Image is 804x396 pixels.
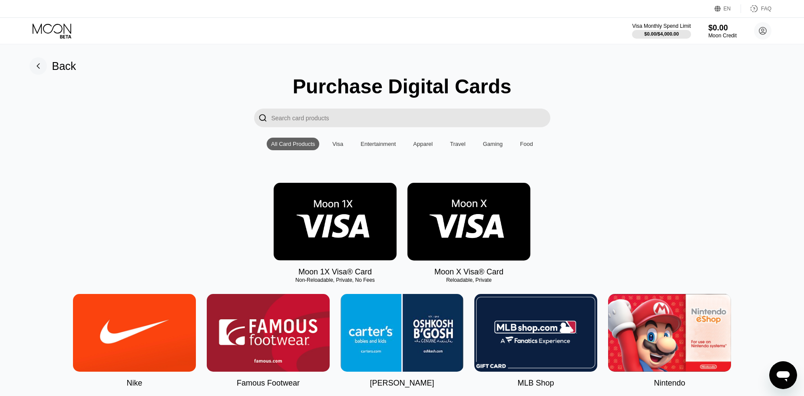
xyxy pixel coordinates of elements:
[632,23,691,39] div: Visa Monthly Spend Limit$0.00/$4,000.00
[654,379,685,388] div: Nintendo
[483,141,503,147] div: Gaming
[237,379,300,388] div: Famous Footwear
[708,33,737,39] div: Moon Credit
[409,138,437,150] div: Apparel
[332,141,343,147] div: Visa
[271,141,315,147] div: All Card Products
[708,23,737,39] div: $0.00Moon Credit
[274,277,397,283] div: Non-Reloadable, Private, No Fees
[271,109,550,127] input: Search card products
[328,138,347,150] div: Visa
[520,141,533,147] div: Food
[126,379,142,388] div: Nike
[30,57,76,75] div: Back
[446,138,470,150] div: Travel
[361,141,396,147] div: Entertainment
[517,379,554,388] div: MLB Shop
[434,267,503,277] div: Moon X Visa® Card
[715,4,741,13] div: EN
[407,277,530,283] div: Reloadable, Private
[741,4,771,13] div: FAQ
[267,138,319,150] div: All Card Products
[356,138,400,150] div: Entertainment
[644,31,679,36] div: $0.00 / $4,000.00
[632,23,691,29] div: Visa Monthly Spend Limit
[724,6,731,12] div: EN
[52,60,76,73] div: Back
[254,109,271,127] div: 
[413,141,433,147] div: Apparel
[258,113,267,123] div: 
[708,23,737,33] div: $0.00
[479,138,507,150] div: Gaming
[761,6,771,12] div: FAQ
[769,361,797,389] iframe: Button to launch messaging window
[450,141,466,147] div: Travel
[370,379,434,388] div: [PERSON_NAME]
[298,267,372,277] div: Moon 1X Visa® Card
[293,75,512,98] div: Purchase Digital Cards
[516,138,537,150] div: Food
